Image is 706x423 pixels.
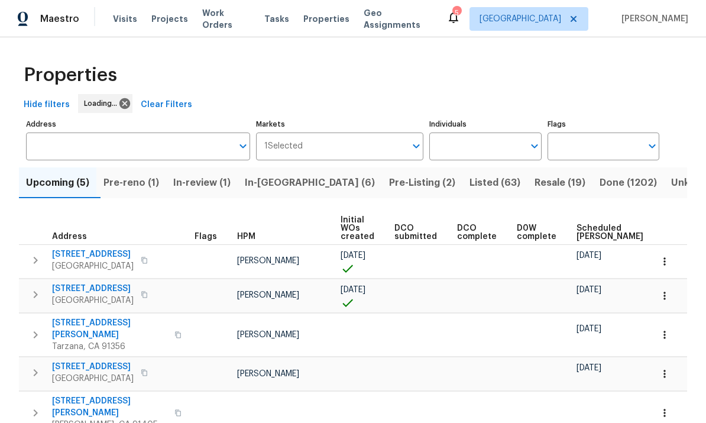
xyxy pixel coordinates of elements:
span: [DATE] [577,364,601,372]
span: D0W complete [517,224,556,241]
div: Loading... [78,94,132,113]
span: [STREET_ADDRESS][PERSON_NAME] [52,317,167,341]
label: Address [26,121,250,128]
label: Flags [548,121,659,128]
span: Pre-reno (1) [103,175,159,191]
span: [PERSON_NAME] [237,257,299,265]
label: Markets [256,121,424,128]
span: [DATE] [341,286,365,294]
span: Loading... [84,98,122,109]
button: Open [644,138,660,154]
div: 5 [452,7,461,19]
span: [STREET_ADDRESS][PERSON_NAME] [52,395,167,419]
span: [STREET_ADDRESS] [52,361,134,373]
span: Visits [113,13,137,25]
span: Hide filters [24,98,70,112]
span: Address [52,233,87,241]
span: Resale (19) [535,175,585,191]
span: [PERSON_NAME] [617,13,688,25]
button: Open [526,138,543,154]
span: 1 Selected [264,141,303,151]
span: Initial WOs created [341,216,374,241]
span: [DATE] [577,286,601,294]
span: [PERSON_NAME] [237,331,299,339]
span: Clear Filters [141,98,192,112]
span: Listed (63) [469,175,520,191]
span: Done (1202) [600,175,657,191]
span: Properties [303,13,349,25]
span: Flags [195,233,217,241]
span: [GEOGRAPHIC_DATA] [480,13,561,25]
span: [DATE] [577,251,601,260]
span: [DATE] [577,325,601,333]
span: [PERSON_NAME] [237,291,299,299]
span: Upcoming (5) [26,175,89,191]
span: [GEOGRAPHIC_DATA] [52,373,134,385]
span: Projects [151,13,188,25]
button: Open [408,138,425,154]
span: [DATE] [341,251,365,260]
span: In-review (1) [173,175,231,191]
span: [STREET_ADDRESS] [52,283,134,295]
label: Individuals [429,121,541,128]
span: [GEOGRAPHIC_DATA] [52,295,134,306]
button: Hide filters [19,94,75,116]
span: [PERSON_NAME] [237,370,299,378]
span: Scheduled [PERSON_NAME] [577,224,643,241]
span: [GEOGRAPHIC_DATA] [52,260,134,272]
span: Work Orders [202,7,250,31]
button: Open [235,138,251,154]
button: Clear Filters [136,94,197,116]
span: DCO submitted [394,224,437,241]
span: Pre-Listing (2) [389,175,455,191]
span: Maestro [40,13,79,25]
span: Properties [24,69,117,81]
span: Tarzana, CA 91356 [52,341,167,353]
span: In-[GEOGRAPHIC_DATA] (6) [245,175,375,191]
span: Tasks [264,15,289,23]
span: Geo Assignments [364,7,432,31]
span: [STREET_ADDRESS] [52,248,134,260]
span: DCO complete [457,224,497,241]
span: HPM [237,233,255,241]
